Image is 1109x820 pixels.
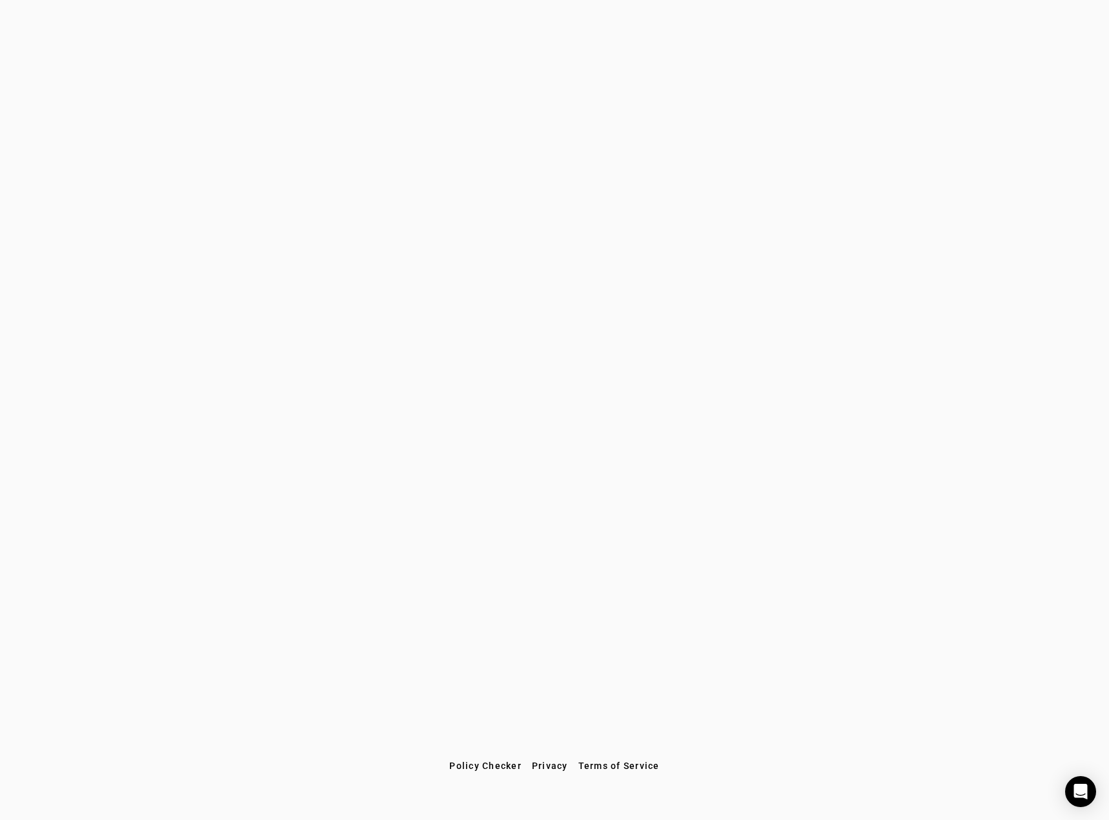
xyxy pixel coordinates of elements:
span: Policy Checker [449,761,522,771]
span: Privacy [532,761,568,771]
button: Privacy [527,754,573,777]
span: Terms of Service [578,761,660,771]
div: Open Intercom Messenger [1065,776,1096,807]
button: Policy Checker [444,754,527,777]
button: Terms of Service [573,754,665,777]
